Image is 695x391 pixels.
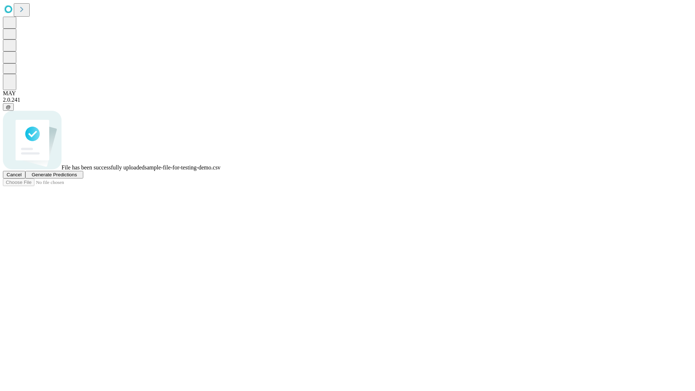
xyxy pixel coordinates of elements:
div: 2.0.241 [3,97,692,103]
span: sample-file-for-testing-demo.csv [144,164,220,171]
span: Generate Predictions [31,172,77,177]
span: Cancel [7,172,22,177]
button: @ [3,103,14,111]
span: @ [6,104,11,110]
button: Generate Predictions [25,171,83,178]
div: MAY [3,90,692,97]
button: Cancel [3,171,25,178]
span: File has been successfully uploaded [62,164,144,171]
